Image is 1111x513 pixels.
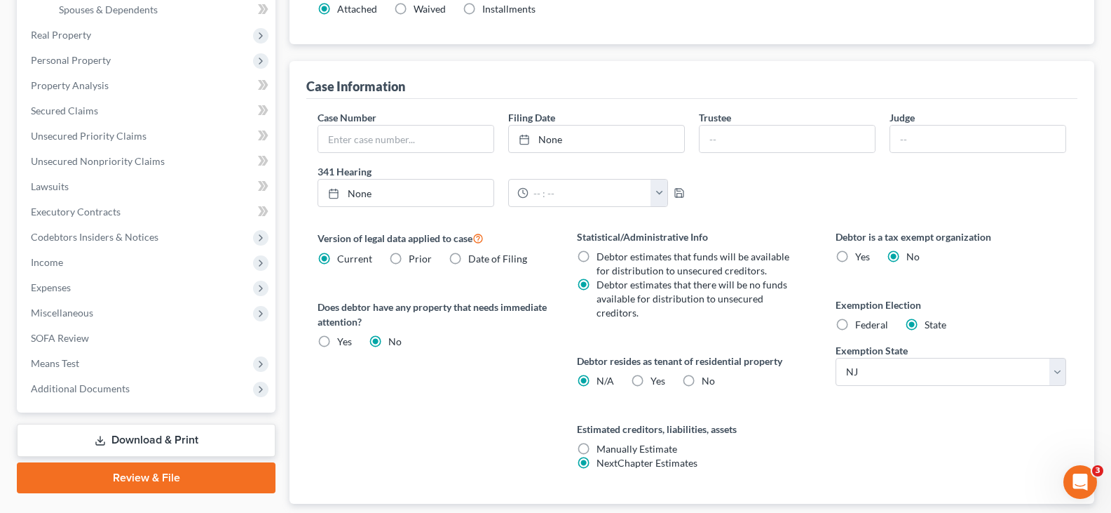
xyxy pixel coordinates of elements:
span: Personal Property [31,54,111,66]
span: Waived [414,3,446,15]
span: Spouses & Dependents [59,4,158,15]
span: Prior [409,253,432,265]
span: Attached [337,3,377,15]
span: Income [31,256,63,268]
iframe: Intercom live chat [1063,465,1097,499]
a: None [509,126,684,152]
span: Manually Estimate [597,443,677,455]
label: Judge [890,110,915,125]
label: Debtor is a tax exempt organization [836,229,1066,244]
span: Means Test [31,357,79,369]
input: Enter case number... [318,126,493,152]
input: -- [890,126,1065,152]
a: Unsecured Nonpriority Claims [20,149,275,174]
a: Property Analysis [20,73,275,98]
span: N/A [597,375,614,387]
span: Yes [855,251,870,262]
input: -- : -- [529,180,651,206]
span: No [388,335,402,347]
span: Executory Contracts [31,206,121,218]
span: Installments [482,3,536,15]
a: SOFA Review [20,326,275,351]
span: Unsecured Priority Claims [31,130,146,142]
span: Lawsuits [31,180,69,192]
span: Secured Claims [31,105,98,116]
span: No [702,375,715,387]
span: Additional Documents [31,382,130,394]
label: Exemption State [836,343,908,358]
span: No [906,251,920,262]
span: Current [337,253,372,265]
span: Codebtors Insiders & Notices [31,231,158,243]
label: Exemption Election [836,298,1066,312]
span: Debtor estimates that funds will be available for distribution to unsecured creditors. [597,251,789,277]
label: Does debtor have any property that needs immediate attention? [318,300,548,329]
span: Expenses [31,281,71,293]
a: Secured Claims [20,98,275,124]
label: Debtor resides as tenant of residential property [577,354,807,368]
label: Version of legal data applied to case [318,229,548,246]
span: Property Analysis [31,79,109,91]
a: Executory Contracts [20,199,275,225]
span: Miscellaneous [31,307,93,319]
a: Unsecured Priority Claims [20,124,275,149]
span: 3 [1092,465,1103,477]
label: Estimated creditors, liabilities, assets [577,422,807,437]
span: Yes [650,375,665,387]
a: None [318,180,493,206]
a: Review & File [17,462,275,493]
span: Federal [855,319,888,331]
a: Download & Print [17,424,275,457]
label: Filing Date [508,110,555,125]
span: Yes [337,335,352,347]
input: -- [700,126,875,152]
a: Lawsuits [20,174,275,199]
span: Unsecured Nonpriority Claims [31,155,165,167]
span: State [925,319,946,331]
span: Real Property [31,29,91,41]
label: 341 Hearing [311,164,692,179]
label: Trustee [699,110,731,125]
label: Case Number [318,110,376,125]
div: Case Information [306,78,405,95]
label: Statistical/Administrative Info [577,229,807,244]
span: Debtor estimates that there will be no funds available for distribution to unsecured creditors. [597,279,787,319]
span: NextChapter Estimates [597,457,697,469]
span: Date of Filing [468,253,527,265]
span: SOFA Review [31,332,89,344]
